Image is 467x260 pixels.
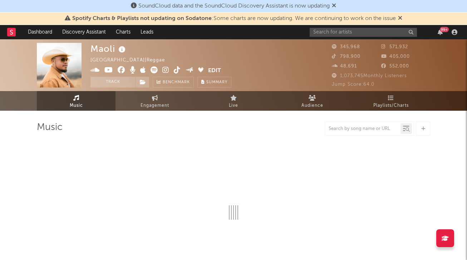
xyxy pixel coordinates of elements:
button: Track [90,77,135,87]
a: Audience [273,91,352,111]
span: Dismiss [398,16,402,21]
a: Leads [136,25,158,39]
span: Music [70,101,83,110]
span: 798,900 [332,54,360,59]
div: 99 + [440,27,449,32]
div: [GEOGRAPHIC_DATA] | Reggae [90,56,173,65]
span: SoundCloud data and the SoundCloud Discovery Assistant is now updating [138,3,330,9]
span: 1,073,745 Monthly Listeners [332,74,407,78]
span: 552,000 [381,64,409,69]
input: Search by song name or URL [325,126,400,132]
span: 571,932 [381,45,408,49]
span: 48,691 [332,64,357,69]
span: 345,968 [332,45,360,49]
span: Summary [206,80,227,84]
a: Dashboard [23,25,57,39]
a: Charts [111,25,136,39]
a: Discovery Assistant [57,25,111,39]
a: Engagement [115,91,194,111]
span: Jump Score: 64.0 [332,82,374,87]
span: Live [229,101,238,110]
a: Live [194,91,273,111]
span: Engagement [141,101,169,110]
button: Summary [197,77,231,87]
a: Music [37,91,115,111]
input: Search for artists [310,28,417,37]
span: Playlists/Charts [373,101,409,110]
span: 405,000 [381,54,410,59]
span: : Some charts are now updating. We are continuing to work on the issue [72,16,396,21]
a: Playlists/Charts [352,91,430,111]
div: Maoli [90,43,127,55]
button: Edit [208,66,221,75]
span: Audience [301,101,323,110]
span: Spotify Charts & Playlists not updating on Sodatone [72,16,212,21]
span: Dismiss [332,3,336,9]
span: Benchmark [163,78,190,87]
a: Benchmark [153,77,194,87]
button: 99+ [438,29,443,35]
